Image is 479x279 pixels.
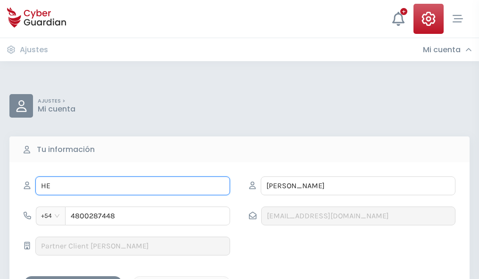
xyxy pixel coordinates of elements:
[41,209,60,223] span: +54
[400,8,407,15] div: +
[20,45,48,55] h3: Ajustes
[423,45,472,55] div: Mi cuenta
[37,144,95,155] b: Tu información
[38,104,75,114] p: Mi cuenta
[38,98,75,104] p: AJUSTES >
[423,45,461,55] h3: Mi cuenta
